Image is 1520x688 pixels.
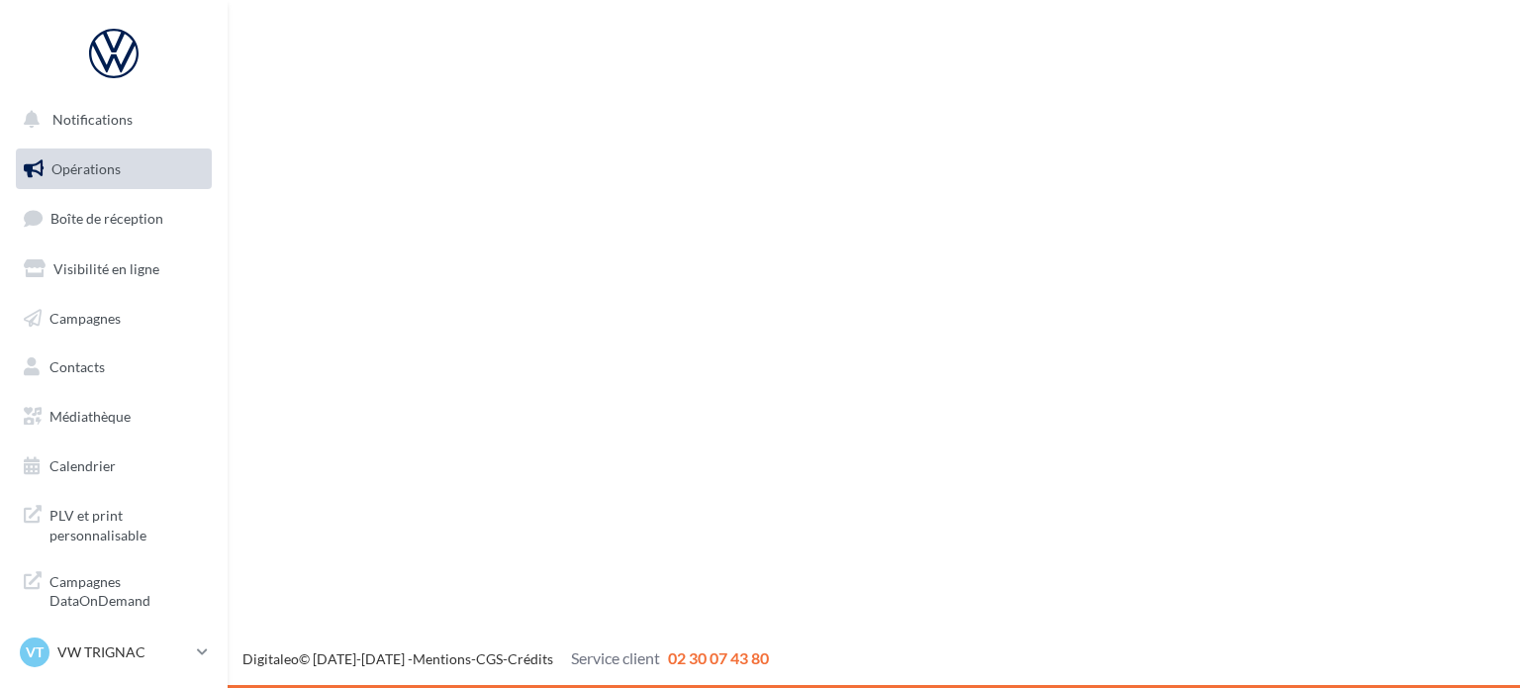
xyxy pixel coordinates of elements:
[12,494,216,552] a: PLV et print personnalisable
[16,634,212,671] a: VT VW TRIGNAC
[52,111,133,128] span: Notifications
[49,408,131,425] span: Médiathèque
[12,346,216,388] a: Contacts
[12,396,216,438] a: Médiathèque
[476,650,503,667] a: CGS
[242,650,769,667] span: © [DATE]-[DATE] - - -
[242,650,299,667] a: Digitaleo
[12,248,216,290] a: Visibilité en ligne
[49,358,105,375] span: Contacts
[12,445,216,487] a: Calendrier
[12,148,216,190] a: Opérations
[571,648,660,667] span: Service client
[12,560,216,619] a: Campagnes DataOnDemand
[12,99,208,141] button: Notifications
[49,502,204,544] span: PLV et print personnalisable
[49,309,121,326] span: Campagnes
[413,650,471,667] a: Mentions
[50,210,163,227] span: Boîte de réception
[51,160,121,177] span: Opérations
[53,260,159,277] span: Visibilité en ligne
[49,568,204,611] span: Campagnes DataOnDemand
[57,642,189,662] p: VW TRIGNAC
[508,650,553,667] a: Crédits
[12,298,216,340] a: Campagnes
[49,457,116,474] span: Calendrier
[668,648,769,667] span: 02 30 07 43 80
[12,197,216,240] a: Boîte de réception
[26,642,44,662] span: VT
